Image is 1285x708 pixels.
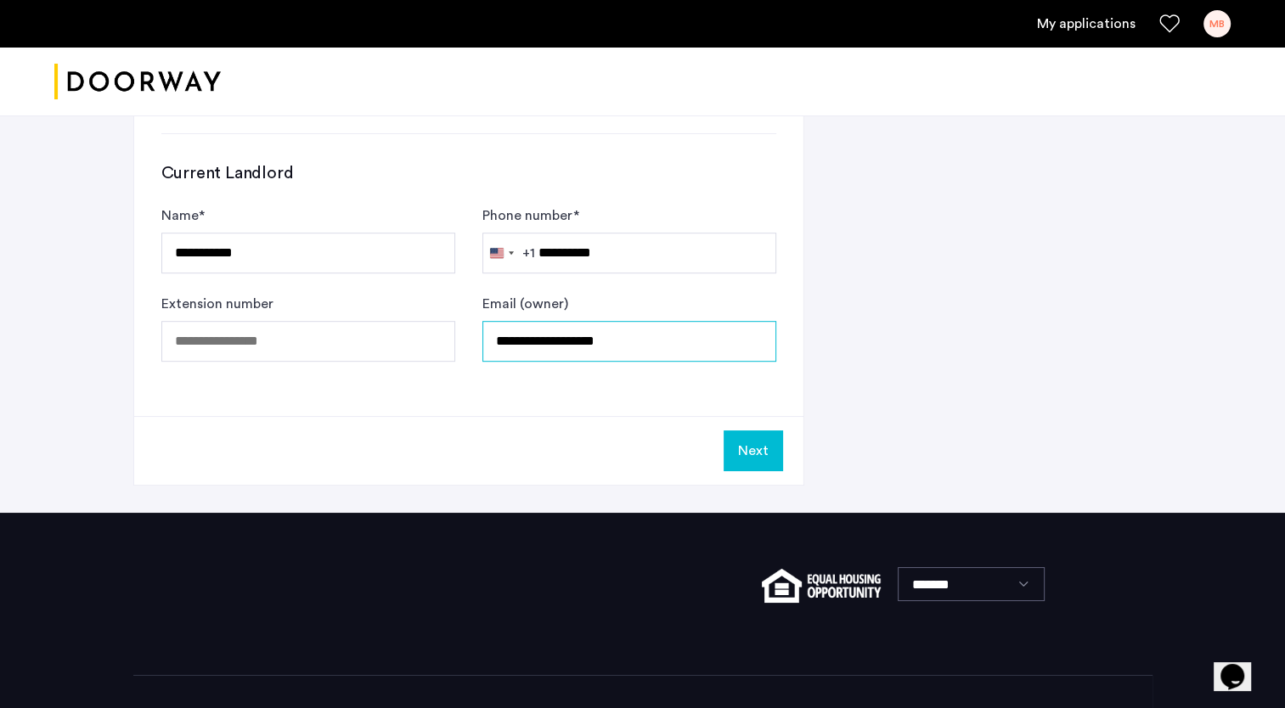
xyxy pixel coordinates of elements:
img: equal-housing.png [762,569,880,603]
label: Extension number [161,294,273,314]
a: Favorites [1159,14,1180,34]
div: +1 [522,243,535,263]
a: My application [1037,14,1136,34]
label: Phone number * [482,205,579,226]
iframe: chat widget [1214,640,1268,691]
button: Next [724,430,783,471]
label: Email (owner) [482,294,568,314]
h3: Current Landlord [161,161,776,185]
label: Name * [161,205,205,226]
select: Language select [898,567,1045,601]
img: logo [54,50,221,114]
button: Selected country [483,233,535,273]
div: MB [1203,10,1231,37]
a: Cazamio logo [54,50,221,114]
